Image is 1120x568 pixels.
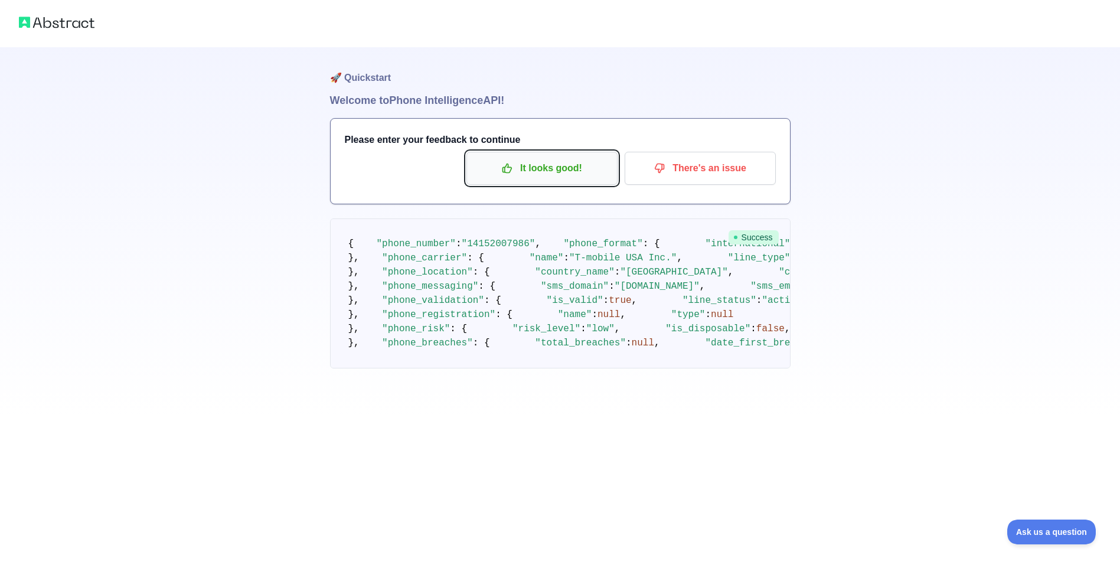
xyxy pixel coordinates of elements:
[654,338,660,348] span: ,
[632,295,638,306] span: ,
[535,338,626,348] span: "total_breaches"
[728,267,734,278] span: ,
[478,281,495,292] span: : {
[643,239,660,249] span: : {
[711,309,733,320] span: null
[467,253,484,263] span: : {
[683,295,756,306] span: "line_status"
[750,281,813,292] span: "sms_email"
[547,295,603,306] span: "is_valid"
[450,324,467,334] span: : {
[750,324,756,334] span: :
[462,239,535,249] span: "14152007986"
[541,281,609,292] span: "sms_domain"
[592,309,597,320] span: :
[535,267,614,278] span: "country_name"
[558,309,592,320] span: "name"
[634,158,767,178] p: There's an issue
[466,152,618,185] button: It looks good!
[677,253,683,263] span: ,
[473,267,490,278] span: : {
[615,267,621,278] span: :
[512,324,580,334] span: "risk_level"
[762,295,807,306] span: "active"
[609,295,631,306] span: true
[625,152,776,185] button: There's an issue
[330,92,791,109] h1: Welcome to Phone Intelligence API!
[382,338,473,348] span: "phone_breaches"
[665,324,750,334] span: "is_disposable"
[456,239,462,249] span: :
[700,281,706,292] span: ,
[382,309,495,320] span: "phone_registration"
[615,324,621,334] span: ,
[705,338,824,348] span: "date_first_breached"
[569,253,677,263] span: "T-mobile USA Inc."
[705,309,711,320] span: :
[756,324,785,334] span: false
[382,324,450,334] span: "phone_risk"
[330,47,791,92] h1: 🚀 Quickstart
[756,295,762,306] span: :
[620,267,727,278] span: "[GEOGRAPHIC_DATA]"
[705,239,790,249] span: "international"
[484,295,501,306] span: : {
[348,239,354,249] span: {
[615,281,700,292] span: "[DOMAIN_NAME]"
[586,324,615,334] span: "low"
[382,267,473,278] span: "phone_location"
[530,253,564,263] span: "name"
[603,295,609,306] span: :
[632,338,654,348] span: null
[779,267,858,278] span: "country_code"
[382,295,484,306] span: "phone_validation"
[785,324,791,334] span: ,
[473,338,490,348] span: : {
[597,309,620,320] span: null
[728,253,791,263] span: "line_type"
[345,133,776,147] h3: Please enter your feedback to continue
[19,14,94,31] img: Abstract logo
[580,324,586,334] span: :
[620,309,626,320] span: ,
[563,253,569,263] span: :
[475,158,609,178] p: It looks good!
[609,281,615,292] span: :
[626,338,632,348] span: :
[1007,520,1096,544] iframe: Toggle Customer Support
[377,239,456,249] span: "phone_number"
[535,239,541,249] span: ,
[495,309,512,320] span: : {
[382,281,478,292] span: "phone_messaging"
[671,309,706,320] span: "type"
[563,239,642,249] span: "phone_format"
[382,253,467,263] span: "phone_carrier"
[729,230,779,244] span: Success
